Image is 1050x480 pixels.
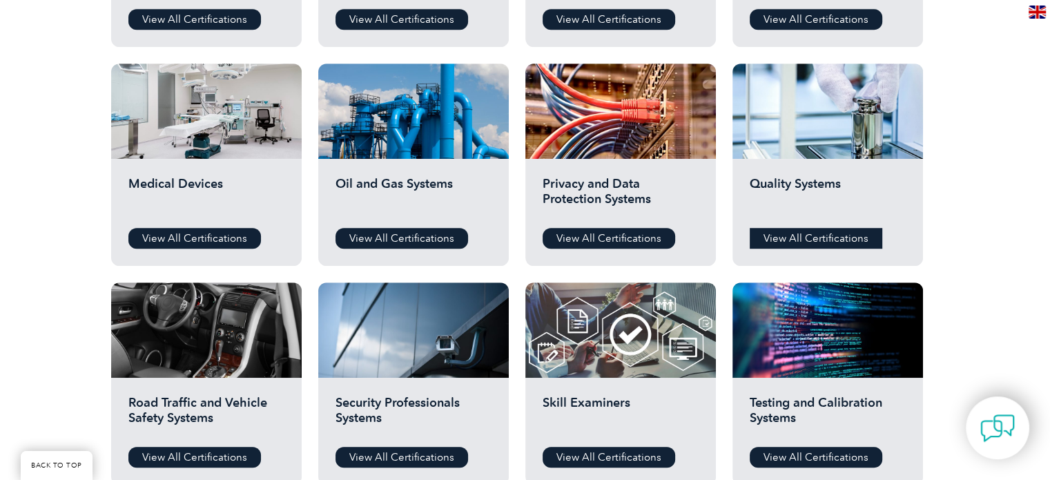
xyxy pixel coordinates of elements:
a: View All Certifications [336,9,468,30]
h2: Skill Examiners [543,395,699,436]
h2: Medical Devices [128,176,284,218]
h2: Privacy and Data Protection Systems [543,176,699,218]
a: View All Certifications [128,447,261,468]
a: View All Certifications [543,447,675,468]
img: en [1029,6,1046,19]
h2: Oil and Gas Systems [336,176,492,218]
a: View All Certifications [750,447,882,468]
a: View All Certifications [336,447,468,468]
h2: Testing and Calibration Systems [750,395,906,436]
a: View All Certifications [543,228,675,249]
a: View All Certifications [750,9,882,30]
a: View All Certifications [750,228,882,249]
a: View All Certifications [543,9,675,30]
h2: Security Professionals Systems [336,395,492,436]
a: View All Certifications [128,228,261,249]
h2: Road Traffic and Vehicle Safety Systems [128,395,284,436]
a: View All Certifications [336,228,468,249]
h2: Quality Systems [750,176,906,218]
a: View All Certifications [128,9,261,30]
a: BACK TO TOP [21,451,93,480]
img: contact-chat.png [980,411,1015,445]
